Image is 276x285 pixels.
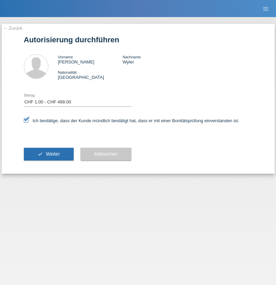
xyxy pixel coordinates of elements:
[259,6,273,11] a: menu
[24,35,252,44] h1: Autorisierung durchführen
[3,26,23,31] a: ← Zurück
[58,70,123,80] div: [GEOGRAPHIC_DATA]
[81,148,131,161] button: Abbrechen
[122,55,141,59] span: Nachname
[58,55,73,59] span: Vorname
[94,151,118,157] span: Abbrechen
[58,70,77,74] span: Nationalität
[24,118,239,123] label: Ich bestätige, dass der Kunde mündlich bestätigt hat, dass er mit einer Bonitätsprüfung einversta...
[38,151,43,157] i: check
[46,151,60,157] span: Weiter
[58,54,123,65] div: [PERSON_NAME]
[262,5,269,12] i: menu
[122,54,187,65] div: Wyler
[24,148,74,161] button: check Weiter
